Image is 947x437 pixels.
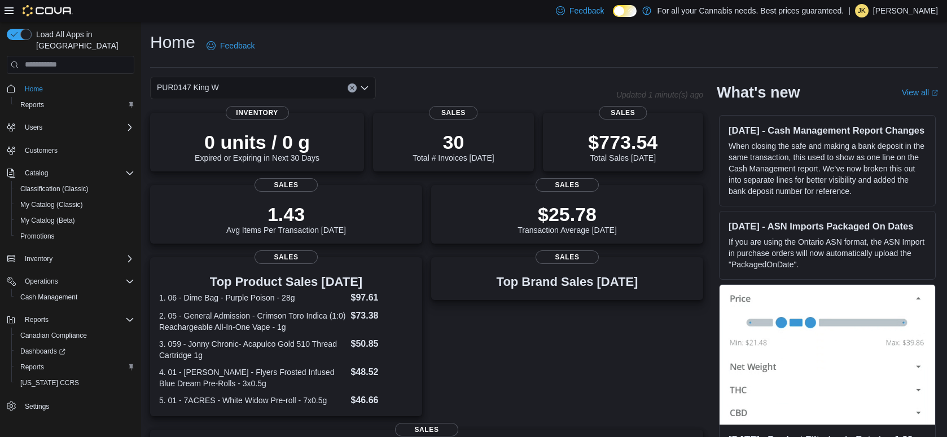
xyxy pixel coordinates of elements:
p: For all your Cannabis needs. Best prices guaranteed. [657,4,844,17]
button: Canadian Compliance [11,328,139,343]
span: Washington CCRS [16,376,134,390]
span: Load All Apps in [GEOGRAPHIC_DATA] [32,29,134,51]
a: View allExternal link [902,88,938,97]
span: Sales [536,250,599,264]
button: Reports [2,312,139,328]
span: Inventory [20,252,134,266]
span: Settings [25,402,49,411]
span: Catalog [20,166,134,180]
span: Promotions [20,232,55,241]
span: Reports [16,98,134,112]
dt: 3. 059 - Jonny Chronic- Acapulco Gold 510 Thread Cartridge 1g [159,338,347,361]
dd: $73.38 [351,309,414,323]
span: Canadian Compliance [20,331,87,340]
p: When closing the safe and making a bank deposit in the same transaction, this used to show as one... [729,140,926,197]
span: Customers [25,146,58,155]
dt: 2. 05 - General Admission - Crimson Toro Indica (1:0) Reachargeable All-In-One Vape - 1g [159,310,347,333]
h3: Top Brand Sales [DATE] [497,275,638,289]
div: Total Sales [DATE] [588,131,657,162]
span: Dashboards [20,347,65,356]
button: Cash Management [11,289,139,305]
button: Operations [20,275,63,288]
button: Reports [20,313,53,326]
dt: 5. 01 - 7ACRES - White Widow Pre-roll - 7x0.5g [159,395,347,406]
span: Home [25,85,43,94]
p: $25.78 [518,203,617,226]
span: Home [20,82,134,96]
p: [PERSON_NAME] [873,4,938,17]
span: My Catalog (Classic) [20,200,83,209]
span: Reports [16,360,134,374]
h3: Top Product Sales [DATE] [159,275,413,289]
button: Home [2,81,139,97]
a: Reports [16,98,49,112]
span: Sales [599,106,647,120]
span: Customers [20,143,134,157]
span: My Catalog (Beta) [20,216,75,225]
span: Reports [25,315,49,324]
a: My Catalog (Classic) [16,198,87,211]
span: Sales [536,178,599,192]
div: Avg Items Per Transaction [DATE] [226,203,346,235]
button: Catalog [2,165,139,181]
span: JK [858,4,866,17]
a: Customers [20,144,62,157]
a: Dashboards [16,345,70,358]
p: Updated 1 minute(s) ago [616,90,703,99]
a: Canadian Compliance [16,329,91,342]
a: Cash Management [16,290,82,304]
button: Open list of options [360,83,369,92]
dd: $50.85 [351,337,414,351]
dd: $46.66 [351,394,414,407]
button: Catalog [20,166,52,180]
button: Users [20,121,47,134]
span: Reports [20,313,134,326]
button: Promotions [11,228,139,244]
a: Settings [20,400,54,413]
a: Home [20,82,47,96]
button: Customers [2,142,139,158]
a: Dashboards [11,343,139,359]
span: Sales [255,250,318,264]
dt: 1. 06 - Dime Bag - Purple Poison - 28g [159,292,347,303]
span: Reports [20,363,44,372]
svg: External link [931,90,938,96]
h3: [DATE] - Cash Management Report Changes [729,125,926,136]
span: Operations [25,277,58,286]
span: Cash Management [16,290,134,304]
span: Catalog [25,169,48,178]
span: Reports [20,100,44,109]
img: Cova [23,5,73,16]
div: Jennifer Kinzie [855,4,869,17]
span: Feedback [569,5,604,16]
dd: $48.52 [351,365,414,379]
span: Operations [20,275,134,288]
button: My Catalog (Beta) [11,213,139,228]
h2: What's new [717,83,800,101]
a: Reports [16,360,49,374]
span: Users [25,123,42,132]
div: Expired or Expiring in Next 30 Days [195,131,319,162]
button: Inventory [2,251,139,267]
span: Classification (Classic) [20,184,89,193]
h3: [DATE] - ASN Imports Packaged On Dates [729,220,926,232]
span: Canadian Compliance [16,329,134,342]
p: 1.43 [226,203,346,226]
span: Inventory [25,254,52,263]
span: Settings [20,399,134,413]
span: Feedback [220,40,255,51]
button: Settings [2,398,139,414]
button: Inventory [20,252,57,266]
div: Total # Invoices [DATE] [413,131,494,162]
p: $773.54 [588,131,657,153]
div: Transaction Average [DATE] [518,203,617,235]
h1: Home [150,31,195,54]
dt: 4. 01 - [PERSON_NAME] - Flyers Frosted Infused Blue Dream Pre-Rolls - 3x0.5g [159,367,347,389]
input: Dark Mode [613,5,637,17]
span: Sales [395,423,458,436]
a: My Catalog (Beta) [16,214,80,227]
span: Cash Management [20,293,77,302]
button: My Catalog (Classic) [11,197,139,213]
span: Sales [429,106,477,120]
